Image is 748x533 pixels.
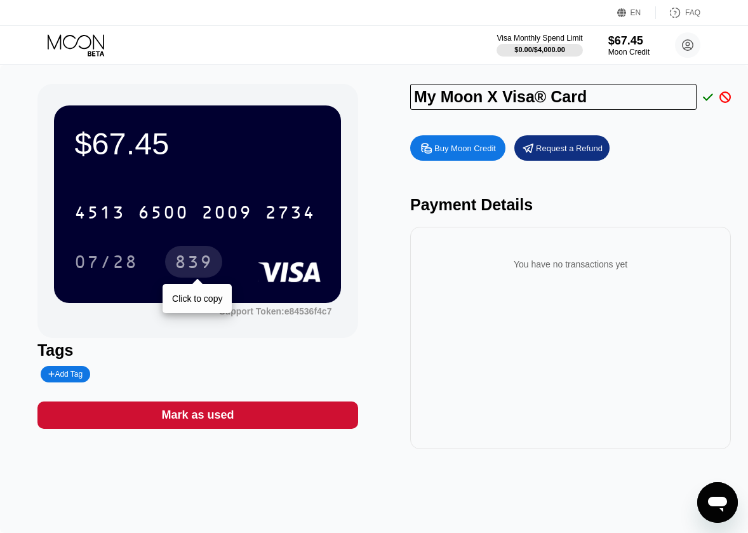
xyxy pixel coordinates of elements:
[420,246,721,282] div: You have no transactions yet
[514,46,565,53] div: $0.00 / $4,000.00
[697,482,738,523] iframe: Button to launch messaging window
[67,196,323,228] div: 4513650020092734
[219,306,331,316] div: Support Token:e84536f4c7
[410,196,731,214] div: Payment Details
[265,204,316,224] div: 2734
[685,8,700,17] div: FAQ
[175,253,213,274] div: 839
[172,293,222,304] div: Click to copy
[74,204,125,224] div: 4513
[631,8,641,17] div: EN
[201,204,252,224] div: 2009
[536,143,603,154] div: Request a Refund
[434,143,496,154] div: Buy Moon Credit
[48,370,83,379] div: Add Tag
[74,126,321,161] div: $67.45
[608,34,650,48] div: $67.45
[41,366,90,382] div: Add Tag
[656,6,700,19] div: FAQ
[514,135,610,161] div: Request a Refund
[410,84,697,110] input: Text input field
[410,135,505,161] div: Buy Moon Credit
[617,6,656,19] div: EN
[165,246,222,278] div: 839
[608,48,650,57] div: Moon Credit
[138,204,189,224] div: 6500
[219,306,331,316] div: Support Token: e84536f4c7
[161,408,234,422] div: Mark as used
[608,34,650,57] div: $67.45Moon Credit
[74,253,138,274] div: 07/28
[37,401,358,429] div: Mark as used
[65,246,147,278] div: 07/28
[497,34,582,57] div: Visa Monthly Spend Limit$0.00/$4,000.00
[37,341,358,360] div: Tags
[497,34,582,43] div: Visa Monthly Spend Limit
